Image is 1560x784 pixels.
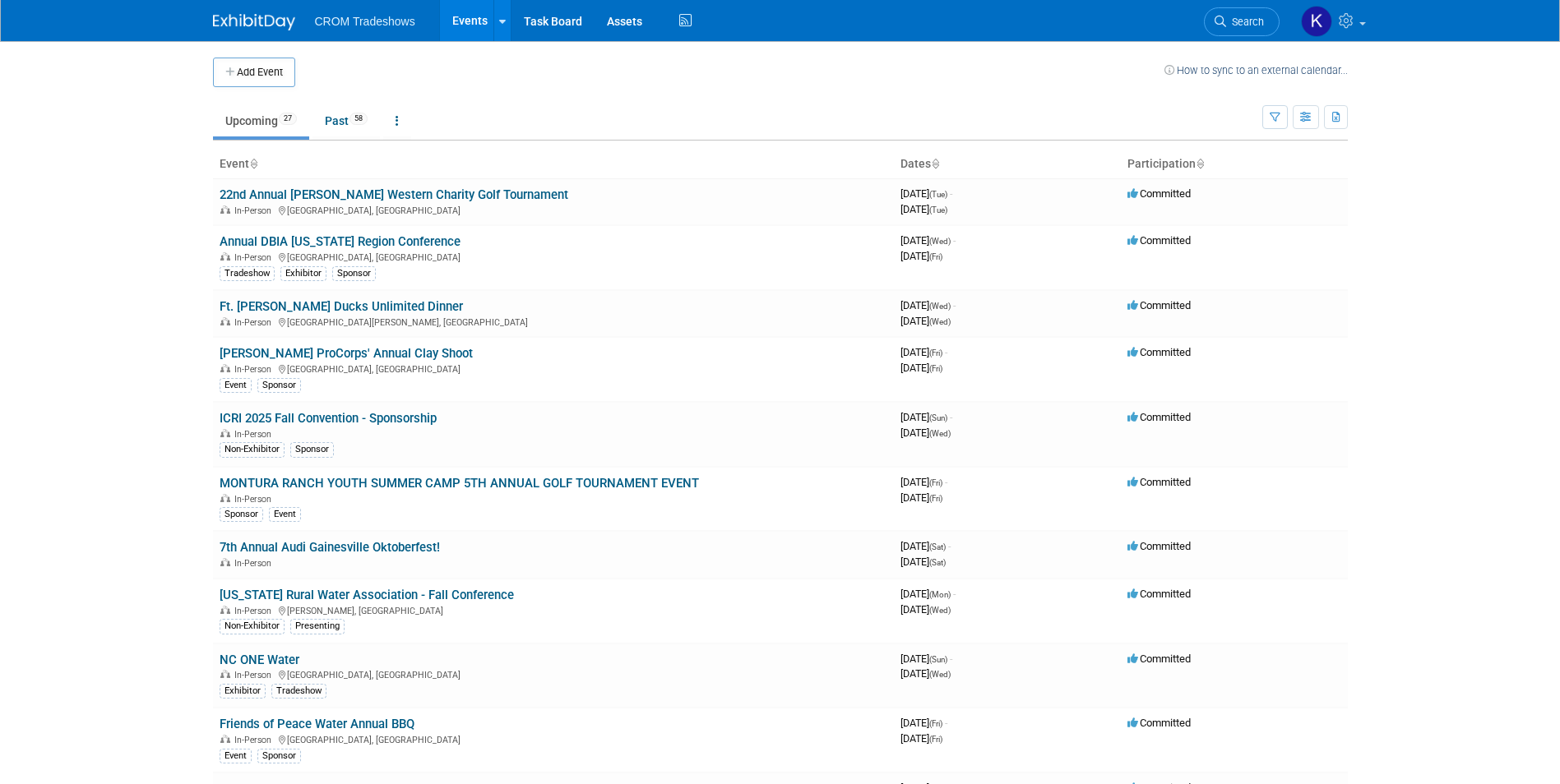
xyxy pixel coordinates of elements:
div: Sponsor [220,507,263,522]
span: (Tue) [929,205,947,214]
span: - [953,588,956,600]
img: In-Person Event [220,317,230,325]
a: Upcoming27 [213,105,309,136]
span: - [945,717,947,729]
div: Non-Exhibitor [220,619,285,634]
span: - [945,346,947,358]
span: In-Person [234,735,276,745]
a: Sort by Participation Type [1196,157,1204,170]
span: - [950,653,952,665]
th: Participation [1121,150,1348,178]
span: [DATE] [900,250,942,262]
div: Sponsor [257,749,301,763]
a: ICRI 2025 Fall Convention - Sponsorship [220,411,437,426]
img: In-Person Event [220,252,230,261]
div: Event [269,507,301,522]
img: In-Person Event [220,606,230,614]
span: (Wed) [929,429,951,438]
div: Sponsor [257,378,301,393]
span: In-Person [234,670,276,680]
span: [DATE] [900,187,952,200]
span: (Sun) [929,655,947,664]
span: (Sun) [929,413,947,422]
span: [DATE] [900,476,947,488]
span: Committed [1127,411,1191,423]
button: Add Event [213,58,295,87]
span: Committed [1127,234,1191,247]
span: Committed [1127,299,1191,311]
span: [DATE] [900,732,942,745]
th: Event [213,150,894,178]
span: Committed [1127,187,1191,200]
div: [GEOGRAPHIC_DATA], [GEOGRAPHIC_DATA] [220,732,887,745]
img: In-Person Event [220,429,230,437]
img: In-Person Event [220,670,230,678]
span: [DATE] [900,717,947,729]
span: In-Person [234,252,276,263]
span: - [950,187,952,200]
span: [DATE] [900,362,942,374]
span: - [950,411,952,423]
span: [DATE] [900,491,942,504]
span: (Fri) [929,252,942,261]
span: In-Person [234,606,276,616]
span: 58 [349,113,368,125]
img: In-Person Event [220,558,230,566]
span: (Fri) [929,719,942,728]
span: - [948,540,951,552]
div: [GEOGRAPHIC_DATA], [GEOGRAPHIC_DATA] [220,667,887,680]
img: In-Person Event [220,205,230,214]
div: Exhibitor [220,684,266,699]
div: [PERSON_NAME], [GEOGRAPHIC_DATA] [220,603,887,616]
img: In-Person Event [220,364,230,372]
a: NC ONE Water [220,653,299,667]
span: In-Person [234,558,276,569]
span: Committed [1127,540,1191,552]
img: In-Person Event [220,735,230,743]
span: Committed [1127,346,1191,358]
span: [DATE] [900,653,952,665]
a: How to sync to an external calendar... [1164,64,1348,76]
span: Committed [1127,588,1191,600]
span: Search [1226,16,1264,28]
div: [GEOGRAPHIC_DATA], [GEOGRAPHIC_DATA] [220,250,887,263]
span: [DATE] [900,667,951,680]
span: [DATE] [900,346,947,358]
span: (Fri) [929,494,942,503]
span: (Fri) [929,478,942,487]
span: (Wed) [929,606,951,615]
span: (Wed) [929,317,951,326]
span: (Wed) [929,670,951,679]
span: Committed [1127,476,1191,488]
span: 27 [279,113,297,125]
a: Ft. [PERSON_NAME] Ducks Unlimited Dinner [220,299,463,314]
span: In-Person [234,494,276,505]
div: [GEOGRAPHIC_DATA][PERSON_NAME], [GEOGRAPHIC_DATA] [220,315,887,328]
span: [DATE] [900,234,956,247]
a: MONTURA RANCH YOUTH SUMMER CAMP 5TH ANNUAL GOLF TOURNAMENT EVENT [220,476,699,491]
span: Committed [1127,653,1191,665]
span: Committed [1127,717,1191,729]
a: [PERSON_NAME] ProCorps' Annual Clay Shoot [220,346,473,361]
a: Sort by Event Name [249,157,257,170]
span: - [945,476,947,488]
span: [DATE] [900,299,956,311]
span: (Sat) [929,558,946,567]
th: Dates [894,150,1121,178]
span: In-Person [234,317,276,328]
a: [US_STATE] Rural Water Association - Fall Conference [220,588,514,602]
span: (Fri) [929,348,942,357]
span: CROM Tradeshows [315,15,415,28]
span: In-Person [234,364,276,375]
a: Annual DBIA [US_STATE] Region Conference [220,234,461,249]
span: [DATE] [900,603,951,616]
span: (Tue) [929,190,947,199]
span: In-Person [234,429,276,440]
div: Sponsor [332,266,376,281]
a: Search [1204,7,1280,36]
span: - [953,299,956,311]
span: (Wed) [929,302,951,311]
a: Past58 [312,105,380,136]
a: 7th Annual Audi Gainesville Oktoberfest! [220,540,440,555]
a: 22nd Annual [PERSON_NAME] Western Charity Golf Tournament [220,187,568,202]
